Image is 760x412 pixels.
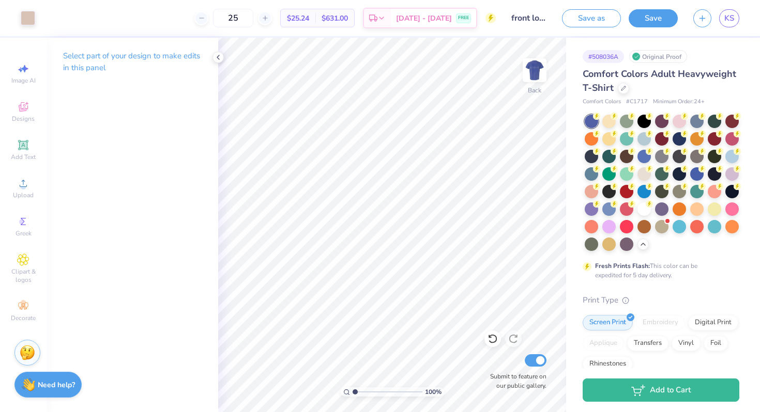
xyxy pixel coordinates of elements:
input: Untitled Design [504,8,554,28]
button: Save as [562,9,621,27]
button: Add to Cart [583,378,739,402]
span: KS [724,12,734,24]
span: $25.24 [287,13,309,24]
div: # 508036A [583,50,624,63]
div: Back [528,86,541,95]
strong: Need help? [38,380,75,390]
span: Image AI [11,76,36,85]
span: Decorate [11,314,36,322]
div: Embroidery [636,315,685,330]
div: Transfers [627,336,668,351]
div: Rhinestones [583,356,633,372]
span: Minimum Order: 24 + [653,98,705,106]
input: – – [213,9,253,27]
label: Submit to feature on our public gallery. [484,372,546,390]
span: Comfort Colors [583,98,621,106]
span: Add Text [11,153,36,161]
div: This color can be expedited for 5 day delivery. [595,261,722,280]
div: Original Proof [629,50,687,63]
p: Select part of your design to make edits in this panel [63,50,202,74]
span: FREE [458,14,469,22]
div: Vinyl [672,336,701,351]
div: Applique [583,336,624,351]
span: 100 % [425,387,442,397]
span: Greek [16,229,32,237]
span: Upload [13,191,34,199]
div: Foil [704,336,728,351]
span: Designs [12,115,35,123]
div: Digital Print [688,315,738,330]
span: $631.00 [322,13,348,24]
div: Print Type [583,294,739,306]
strong: Fresh Prints Flash: [595,262,650,270]
span: # C1717 [626,98,648,106]
div: Screen Print [583,315,633,330]
button: Save [629,9,678,27]
a: KS [719,9,739,27]
span: [DATE] - [DATE] [396,13,452,24]
img: Back [524,60,545,81]
span: Clipart & logos [5,267,41,284]
span: Comfort Colors Adult Heavyweight T-Shirt [583,68,736,94]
